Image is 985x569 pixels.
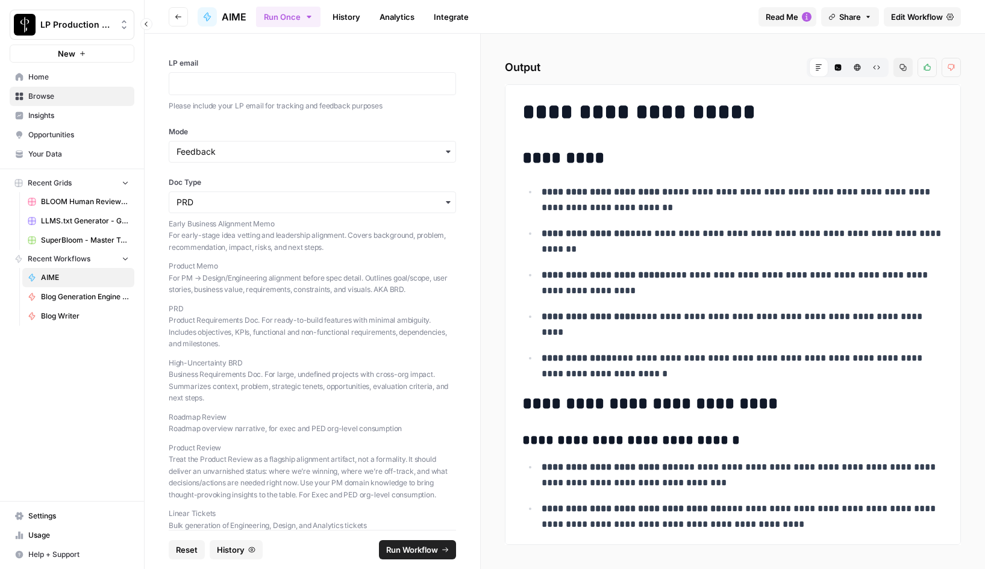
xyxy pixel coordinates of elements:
[821,7,879,26] button: Share
[10,125,134,145] a: Opportunities
[372,7,422,26] a: Analytics
[169,218,456,253] p: Early Business Alignment Memo For early-stage idea vetting and leadership alignment. Covers backg...
[169,442,456,501] p: Product Review Treat the Product Review as a flagship alignment artifact, not a formality. It sho...
[41,235,129,246] span: SuperBloom - Master Topic List
[28,72,129,82] span: Home
[10,545,134,564] button: Help + Support
[28,549,129,560] span: Help + Support
[169,100,456,112] p: Please include your LP email for tracking and feedback purposes
[10,250,134,268] button: Recent Workflows
[22,231,134,250] a: SuperBloom - Master Topic List
[10,174,134,192] button: Recent Grids
[169,260,456,296] p: Product Memo For PM → Design/Engineering alignment before spec detail. Outlines goal/scope, user ...
[22,306,134,326] a: Blog Writer
[28,129,129,140] span: Opportunities
[169,177,456,188] label: Doc Type
[169,411,456,435] p: Roadmap Review Roadmap overview narrative, for exec and PED org-level consumption
[22,268,134,287] a: AIME
[169,357,456,404] p: High-Uncertainty BRD Business Requirements Doc. For large, undefined projects with cross-org impa...
[28,253,90,264] span: Recent Workflows
[169,540,205,559] button: Reset
[58,48,75,60] span: New
[10,67,134,87] a: Home
[325,7,367,26] a: History
[891,11,943,23] span: Edit Workflow
[10,145,134,164] a: Your Data
[169,126,456,137] label: Mode
[217,544,245,556] span: History
[10,87,134,106] a: Browse
[505,58,961,77] h2: Output
[198,7,246,26] a: AIME
[256,7,321,27] button: Run Once
[10,45,134,63] button: New
[222,10,246,24] span: AIME
[758,7,816,26] button: Read Me
[22,287,134,306] a: Blog Generation Engine (Writer + Fact Checker)
[169,303,456,350] p: PRD Product Requirements Doc. For ready-to-build features with minimal ambiguity. Includes object...
[10,10,134,40] button: Workspace: LP Production Workloads
[22,211,134,231] a: LLMS.txt Generator - Grid
[28,511,129,521] span: Settings
[41,216,129,226] span: LLMS.txt Generator - Grid
[210,540,263,559] button: History
[41,311,129,322] span: Blog Writer
[28,149,129,160] span: Your Data
[28,110,129,121] span: Insights
[10,526,134,545] a: Usage
[10,506,134,526] a: Settings
[41,291,129,302] span: Blog Generation Engine (Writer + Fact Checker)
[766,11,798,23] span: Read Me
[379,540,456,559] button: Run Workflow
[10,106,134,125] a: Insights
[386,544,438,556] span: Run Workflow
[169,58,456,69] label: LP email
[177,196,448,208] input: PRD
[40,19,113,31] span: LP Production Workloads
[176,544,198,556] span: Reset
[41,272,129,283] span: AIME
[28,530,129,541] span: Usage
[28,91,129,102] span: Browse
[169,508,456,531] p: Linear Tickets Bulk generation of Engineering, Design, and Analytics tickets
[427,7,476,26] a: Integrate
[839,11,861,23] span: Share
[177,146,448,158] input: Feedback
[28,178,72,188] span: Recent Grids
[22,192,134,211] a: BLOOM Human Review (ver2)
[41,196,129,207] span: BLOOM Human Review (ver2)
[884,7,961,26] a: Edit Workflow
[14,14,36,36] img: LP Production Workloads Logo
